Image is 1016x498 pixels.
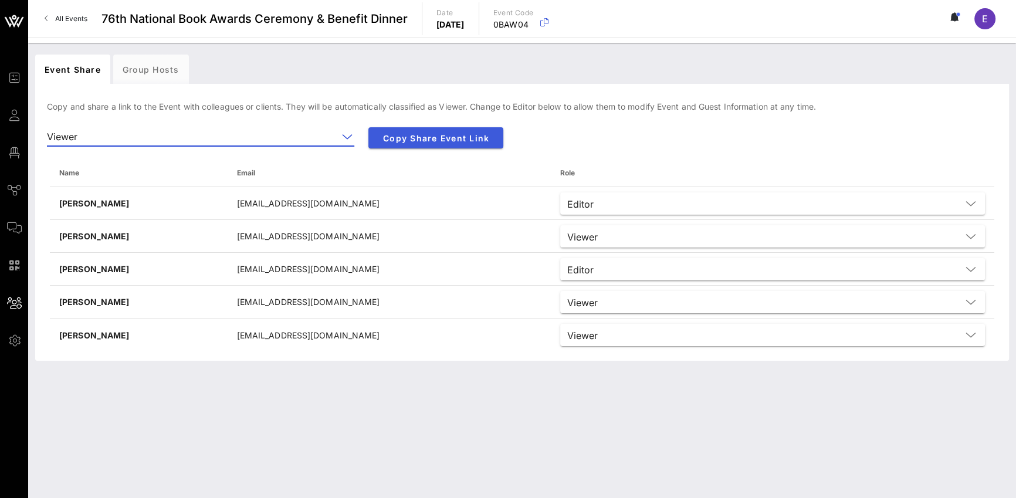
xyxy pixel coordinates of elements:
[50,159,228,187] th: Name
[567,330,598,341] div: Viewer
[50,253,228,286] td: [PERSON_NAME]
[493,7,534,19] p: Event Code
[47,131,77,142] div: Viewer
[228,286,551,319] td: [EMAIL_ADDRESS][DOMAIN_NAME]
[113,55,189,84] div: Group Hosts
[560,192,985,215] div: Editor
[50,220,228,253] td: [PERSON_NAME]
[378,133,494,143] span: Copy Share Event Link
[567,297,598,308] div: Viewer
[228,319,551,351] td: [EMAIL_ADDRESS][DOMAIN_NAME]
[436,19,465,31] p: [DATE]
[228,159,551,187] th: Email
[368,127,503,148] button: Copy Share Event Link
[551,159,994,187] th: Role
[228,220,551,253] td: [EMAIL_ADDRESS][DOMAIN_NAME]
[567,199,594,209] div: Editor
[38,9,94,28] a: All Events
[228,187,551,220] td: [EMAIL_ADDRESS][DOMAIN_NAME]
[35,91,1009,361] div: Copy and share a link to the Event with colleagues or clients. They will be automatically classif...
[47,127,354,146] div: Viewer
[560,291,985,313] div: Viewer
[101,10,408,28] span: 76th National Book Awards Ceremony & Benefit Dinner
[493,19,534,31] p: 0BAW04
[50,187,228,220] td: [PERSON_NAME]
[560,225,985,248] div: Viewer
[50,319,228,351] td: [PERSON_NAME]
[567,265,594,275] div: Editor
[982,13,988,25] span: E
[560,324,985,346] div: Viewer
[35,55,110,84] div: Event Share
[560,258,985,280] div: Editor
[50,286,228,319] td: [PERSON_NAME]
[567,232,598,242] div: Viewer
[436,7,465,19] p: Date
[228,253,551,286] td: [EMAIL_ADDRESS][DOMAIN_NAME]
[974,8,995,29] div: E
[55,14,87,23] span: All Events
